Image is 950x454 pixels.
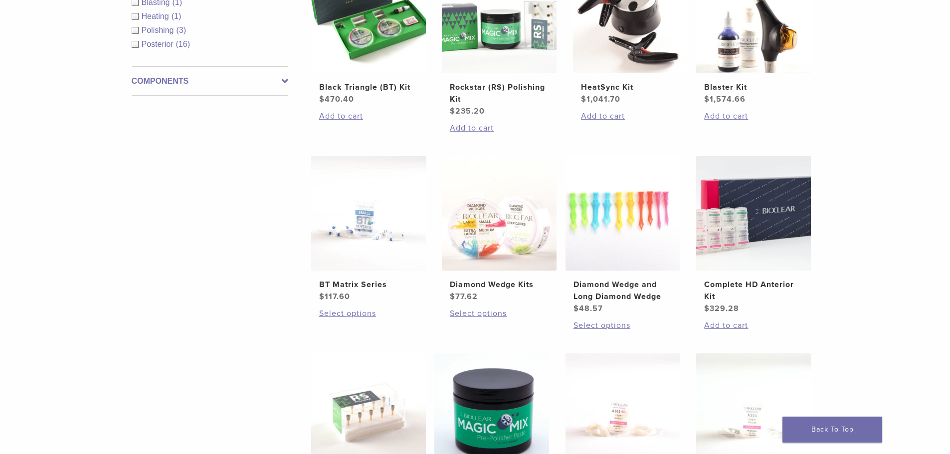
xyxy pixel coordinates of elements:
[704,303,739,313] bdi: 329.28
[450,279,549,291] h2: Diamond Wedge Kits
[704,319,803,331] a: Add to cart: “Complete HD Anterior Kit”
[450,106,455,116] span: $
[132,75,288,87] label: Components
[704,110,803,122] a: Add to cart: “Blaster Kit”
[704,279,803,303] h2: Complete HD Anterior Kit
[319,110,418,122] a: Add to cart: “Black Triangle (BT) Kit”
[450,81,549,105] h2: Rockstar (RS) Polishing Kit
[450,122,549,134] a: Add to cart: “Rockstar (RS) Polishing Kit”
[142,12,172,20] span: Heating
[573,303,603,313] bdi: 48.57
[566,156,680,271] img: Diamond Wedge and Long Diamond Wedge
[696,156,811,271] img: Complete HD Anterior Kit
[442,156,557,271] img: Diamond Wedge Kits
[581,81,680,93] h2: HeatSync Kit
[450,106,485,116] bdi: 235.20
[581,110,680,122] a: Add to cart: “HeatSync Kit”
[565,156,681,314] a: Diamond Wedge and Long Diamond WedgeDiamond Wedge and Long Diamond Wedge $48.57
[319,81,418,93] h2: Black Triangle (BT) Kit
[319,292,325,302] span: $
[311,156,426,271] img: BT Matrix Series
[176,40,190,48] span: (16)
[450,292,478,302] bdi: 77.62
[696,156,812,314] a: Complete HD Anterior KitComplete HD Anterior Kit $329.28
[311,156,427,303] a: BT Matrix SeriesBT Matrix Series $117.60
[319,94,354,104] bdi: 470.40
[142,40,176,48] span: Posterior
[573,303,579,313] span: $
[704,303,710,313] span: $
[782,417,882,443] a: Back To Top
[573,279,672,303] h2: Diamond Wedge and Long Diamond Wedge
[704,81,803,93] h2: Blaster Kit
[704,94,710,104] span: $
[581,94,586,104] span: $
[573,319,672,331] a: Select options for “Diamond Wedge and Long Diamond Wedge”
[319,307,418,319] a: Select options for “BT Matrix Series”
[176,26,186,34] span: (3)
[441,156,558,303] a: Diamond Wedge KitsDiamond Wedge Kits $77.62
[581,94,620,104] bdi: 1,041.70
[450,292,455,302] span: $
[319,94,325,104] span: $
[704,94,746,104] bdi: 1,574.66
[172,12,182,20] span: (1)
[319,292,350,302] bdi: 117.60
[319,279,418,291] h2: BT Matrix Series
[450,307,549,319] a: Select options for “Diamond Wedge Kits”
[142,26,177,34] span: Polishing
